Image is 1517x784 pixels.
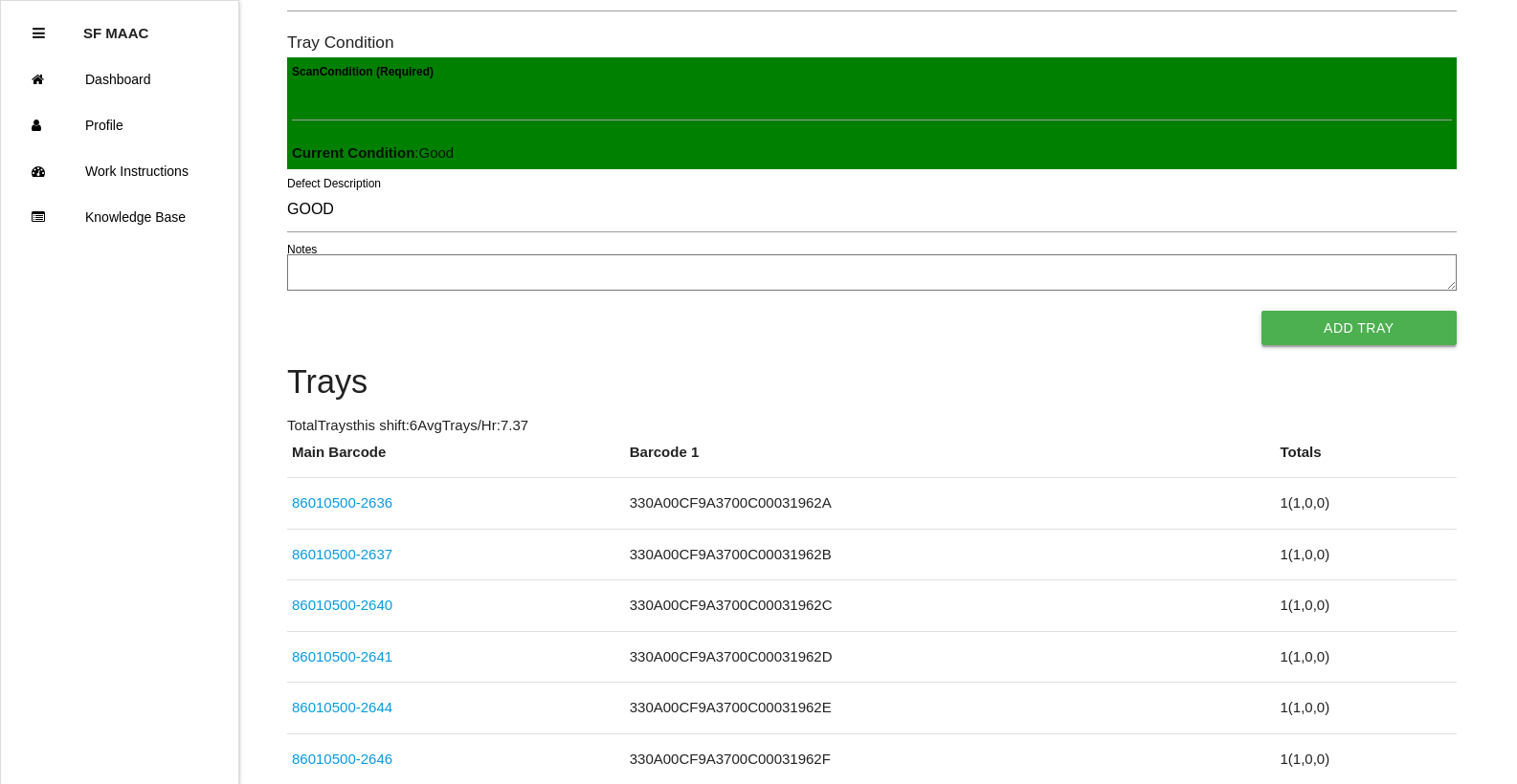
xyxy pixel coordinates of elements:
[625,631,1276,683] td: 330A00CF9A3700C00031962D
[1275,580,1456,632] td: 1 ( 1 , 0 , 0 )
[1,148,238,194] a: Work Instructions
[625,529,1276,580] td: 330A00CF9A3700C00031962B
[292,699,392,715] a: 86010500-2644
[292,144,454,161] span: : Good
[292,494,392,511] a: 86010500-2636
[292,546,392,562] a: 86010500-2637
[625,442,1276,478] th: Barcode 1
[1,102,238,148] a: Profile
[287,175,381,192] label: Defect Description
[292,65,434,78] b: Scan Condition (Required)
[292,597,392,613] a: 86010500-2640
[287,33,1457,52] h6: Tray Condition
[1275,631,1456,683] td: 1 ( 1 , 0 , 0 )
[625,683,1276,734] td: 330A00CF9A3700C00031962E
[292,144,414,161] b: Current Condition
[83,11,148,41] p: SF MAAC
[287,364,1457,401] h4: Trays
[292,648,392,664] a: 86010500-2641
[1,56,238,102] a: Dashboard
[625,478,1276,530] td: 330A00CF9A3700C00031962A
[292,751,392,767] a: 86010500-2646
[1275,529,1456,580] td: 1 ( 1 , 0 , 0 )
[33,11,45,56] div: Close
[287,241,317,258] label: Notes
[287,442,625,478] th: Main Barcode
[287,415,1457,437] p: Total Trays this shift: 6 Avg Trays /Hr: 7.37
[1261,311,1457,345] button: Add Tray
[1275,478,1456,530] td: 1 ( 1 , 0 , 0 )
[625,580,1276,632] td: 330A00CF9A3700C00031962C
[1,194,238,240] a: Knowledge Base
[1275,683,1456,734] td: 1 ( 1 , 0 , 0 )
[1275,442,1456,478] th: Totals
